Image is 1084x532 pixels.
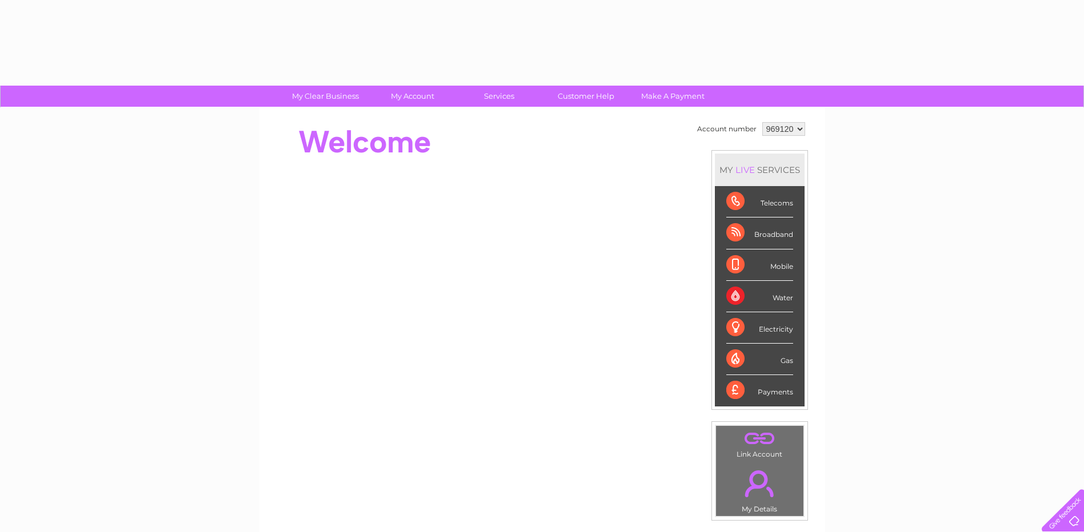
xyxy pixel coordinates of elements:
[726,344,793,375] div: Gas
[719,429,801,449] a: .
[694,119,759,139] td: Account number
[726,281,793,312] div: Water
[719,464,801,503] a: .
[365,86,459,107] a: My Account
[626,86,720,107] a: Make A Payment
[726,312,793,344] div: Electricity
[452,86,546,107] a: Services
[726,249,793,281] div: Mobile
[733,164,757,175] div: LIVE
[278,86,373,107] a: My Clear Business
[726,375,793,406] div: Payments
[726,186,793,217] div: Telecoms
[715,461,804,517] td: My Details
[539,86,633,107] a: Customer Help
[726,217,793,249] div: Broadband
[715,425,804,461] td: Link Account
[715,154,805,186] div: MY SERVICES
